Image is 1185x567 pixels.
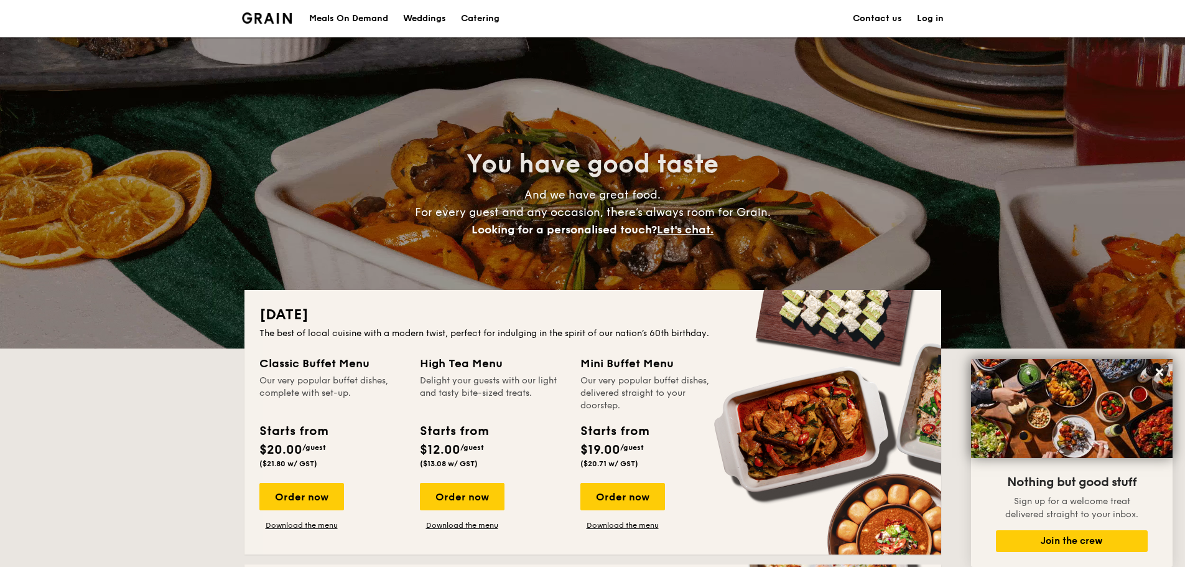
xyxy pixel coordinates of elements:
span: And we have great food. For every guest and any occasion, there’s always room for Grain. [415,188,771,237]
span: /guest [620,443,644,452]
span: /guest [302,443,326,452]
div: Order now [420,483,504,510]
button: Join the crew [996,530,1148,552]
div: Order now [580,483,665,510]
span: Looking for a personalised touch? [472,223,657,237]
span: Sign up for a welcome treat delivered straight to your inbox. [1005,496,1138,520]
span: $20.00 [259,443,302,457]
div: Delight your guests with our light and tasty bite-sized treats. [420,375,565,412]
div: The best of local cuisine with a modern twist, perfect for indulging in the spirit of our nation’... [259,327,926,340]
a: Download the menu [259,520,344,530]
a: Logotype [242,12,292,24]
div: Our very popular buffet dishes, delivered straight to your doorstep. [580,375,726,412]
span: Nothing but good stuff [1007,475,1136,490]
div: Our very popular buffet dishes, complete with set-up. [259,375,405,412]
img: DSC07876-Edit02-Large.jpeg [971,359,1173,458]
span: Let's chat. [657,223,713,237]
a: Download the menu [420,520,504,530]
div: Starts from [580,422,648,441]
a: Download the menu [580,520,665,530]
div: Mini Buffet Menu [580,355,726,372]
div: High Tea Menu [420,355,565,372]
h2: [DATE] [259,305,926,325]
span: You have good taste [467,149,718,179]
span: $19.00 [580,443,620,457]
span: /guest [460,443,484,452]
span: ($20.71 w/ GST) [580,459,638,468]
button: Close [1150,362,1169,382]
span: ($13.08 w/ GST) [420,459,478,468]
div: Classic Buffet Menu [259,355,405,372]
div: Order now [259,483,344,510]
span: ($21.80 w/ GST) [259,459,317,468]
span: $12.00 [420,443,460,457]
img: Grain [242,12,292,24]
div: Starts from [420,422,488,441]
div: Starts from [259,422,327,441]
